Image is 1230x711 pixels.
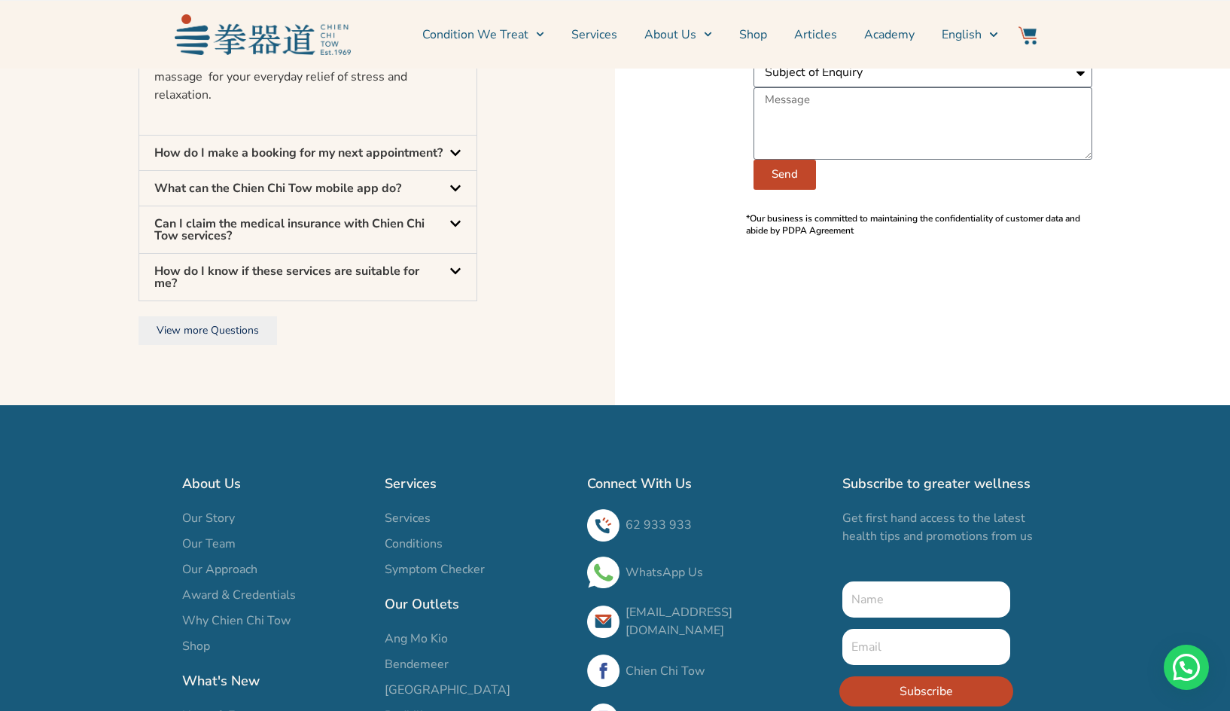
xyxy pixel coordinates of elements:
[139,254,476,301] div: How do I know if these services are suitable for me?
[358,16,998,53] nav: Menu
[385,681,510,699] span: [GEOGRAPHIC_DATA]
[182,535,236,553] span: Our Team
[182,535,370,553] a: Our Team
[182,612,291,630] span: Why Chien Chi Tow
[182,509,370,527] a: Our Story
[385,630,448,648] span: Ang Mo Kio
[182,560,257,578] span: Our Approach
[154,145,443,161] a: How do I make a booking for my next appointment?
[139,206,476,253] div: Can I claim the medical insurance with Chien Chi Tow services?
[626,564,703,581] a: WhatsApp Us
[772,169,798,180] span: Send
[385,473,572,494] h2: Services
[587,473,827,494] h2: Connect With Us
[754,160,816,190] button: Send
[139,171,476,206] div: What can the Chien Chi Tow mobile app do?
[1018,26,1037,44] img: Website Icon-03
[794,16,837,53] a: Articles
[385,681,572,699] a: [GEOGRAPHIC_DATA]
[385,655,572,673] a: Bendemeer
[139,316,277,345] a: View more Questions
[154,215,425,244] a: Can I claim the medical insurance with Chien Chi Tow services?
[182,509,235,527] span: Our Story
[385,630,572,648] a: Ang Mo Kio
[864,16,915,53] a: Academy
[385,560,572,578] a: Symptom Checker
[842,509,1048,545] p: Get first hand access to the latest health tips and promotions from us
[385,535,443,553] span: Conditions
[571,16,617,53] a: Services
[157,323,259,337] span: View more Questions
[182,586,296,604] span: Award & Credentials
[385,655,449,673] span: Bendemeer
[746,212,1100,236] p: *Our business is committed to maintaining the confidentiality of customer data and abide by PDPA ...
[182,560,370,578] a: Our Approach
[385,509,431,527] span: Services
[839,676,1013,706] button: Subscribe
[626,517,692,533] a: 62 933 933
[942,16,997,53] a: English
[182,612,370,630] a: Why Chien Chi Tow
[842,581,1010,618] input: Name
[182,637,210,655] span: Shop
[739,16,767,53] a: Shop
[385,594,572,615] h2: Our Outlets
[626,604,732,639] a: [EMAIL_ADDRESS][DOMAIN_NAME]
[385,560,485,578] span: Symptom Checker
[182,637,370,655] a: Shop
[842,629,1010,665] input: Email
[139,136,476,170] div: How do I make a booking for my next appointment?
[385,509,572,527] a: Services
[942,26,982,44] span: English
[422,16,544,53] a: Condition We Treat
[154,180,401,197] a: What can the Chien Chi Tow mobile app do?
[182,670,370,691] h2: What's New
[154,263,419,291] a: How do I know if these services are suitable for me?
[182,586,370,604] a: Award & Credentials
[626,663,705,679] a: Chien Chi Tow
[385,535,572,553] a: Conditions
[644,16,712,53] a: About Us
[842,473,1048,494] h2: Subscribe to greater wellness
[182,473,370,494] h2: About Us
[900,682,953,700] span: Subscribe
